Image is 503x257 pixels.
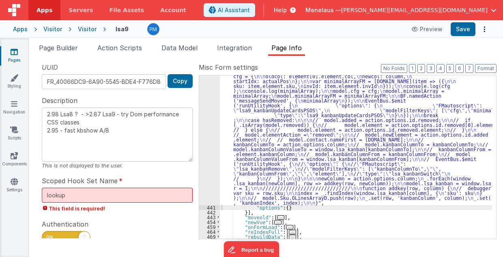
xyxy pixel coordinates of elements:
span: ... [289,235,296,239]
div: 443 [199,215,220,220]
div: 464 [199,229,220,234]
button: 5 [446,64,454,73]
div: 459 [199,225,220,229]
button: Preview [407,23,447,36]
span: ... [289,230,296,234]
button: Save [451,22,475,36]
span: Action Scripts [97,44,142,52]
div: 454 [199,220,220,225]
button: 6 [456,64,464,73]
span: Servers [69,6,93,14]
button: 1 [409,64,416,73]
h4: lsa9 [116,26,129,32]
button: 2 [417,64,425,73]
span: AI Assistant [218,6,250,14]
span: Authentication [42,219,88,229]
span: UUID [42,62,58,72]
button: Copy [168,74,193,88]
div: 469 [199,234,220,239]
span: Scoped Hook Set Name [42,176,118,186]
span: ... [286,225,293,229]
img: a12ed5ba5769bda9d2665f51d2850528 [148,24,159,35]
div: Visitor [43,25,62,33]
button: 7 [465,64,473,73]
button: Menelaus — [PERSON_NAME][EMAIL_ADDRESS][DOMAIN_NAME] [305,6,497,14]
span: This field is required! [42,205,193,212]
span: Apps [37,6,52,14]
span: Menelaus — [305,6,341,14]
button: No Folds [381,64,407,73]
span: Help [274,6,287,14]
div: This is not displayed to the user. [42,162,193,169]
span: Data Model [161,44,198,52]
span: Integration [217,44,252,52]
span: ... [277,215,284,220]
span: ... [274,220,282,225]
div: Apps [13,25,28,33]
span: Misc Form settings [199,62,258,72]
div: Visitor [78,25,97,33]
button: 3 [427,64,435,73]
button: Format [475,64,497,73]
button: AI Assistant [204,3,255,17]
span: Page Builder [39,44,78,52]
button: Options [479,24,490,35]
span: File Assets [110,6,144,14]
span: Description [42,96,77,105]
button: 4 [436,64,445,73]
span: [PERSON_NAME][EMAIL_ADDRESS][DOMAIN_NAME] [341,6,488,14]
div: 442 [199,210,220,215]
div: 441 [199,205,220,210]
span: Page Info [271,44,302,52]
